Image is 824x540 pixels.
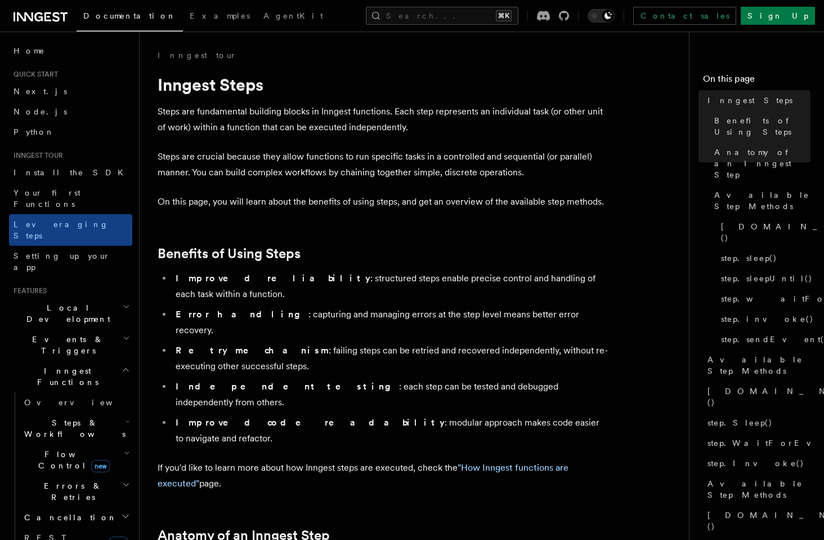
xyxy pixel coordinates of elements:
[703,473,810,505] a: Available Step Methods
[9,70,58,79] span: Quick start
[14,45,45,56] span: Home
[716,329,810,349] a: step.sendEvent()
[190,11,250,20] span: Examples
[20,449,124,471] span: Flow Control
[257,3,330,30] a: AgentKit
[703,505,810,537] a: [DOMAIN_NAME]()
[24,398,140,407] span: Overview
[14,168,130,177] span: Install the SDK
[20,512,117,523] span: Cancellation
[20,507,132,528] button: Cancellation
[721,313,814,325] span: step.invoke()
[14,127,55,136] span: Python
[14,220,109,240] span: Leveraging Steps
[158,460,608,492] p: If you'd like to learn more about how Inngest steps are executed, check the page.
[588,9,615,23] button: Toggle dark mode
[716,216,810,248] a: [DOMAIN_NAME]()
[20,413,132,444] button: Steps & Workflows
[714,189,810,212] span: Available Step Methods
[9,302,123,325] span: Local Development
[20,444,132,476] button: Flow Controlnew
[496,10,512,21] kbd: ⌘K
[714,147,810,180] span: Anatomy of an Inngest Step
[9,122,132,142] a: Python
[716,248,810,268] a: step.sleep()
[9,298,132,329] button: Local Development
[158,74,608,95] h1: Inngest Steps
[172,379,608,410] li: : each step can be tested and debugged independently from others.
[703,349,810,381] a: Available Step Methods
[703,413,810,433] a: step.Sleep()
[9,329,132,361] button: Events & Triggers
[716,309,810,329] a: step.invoke()
[714,115,810,138] span: Benefits of Using Steps
[710,110,810,142] a: Benefits of Using Steps
[710,142,810,185] a: Anatomy of an Inngest Step
[158,50,236,61] a: Inngest tour
[9,365,122,388] span: Inngest Functions
[9,334,123,356] span: Events & Triggers
[716,289,810,309] a: step.waitForEvent()
[366,7,518,25] button: Search...⌘K
[14,107,67,116] span: Node.js
[14,251,110,272] span: Setting up your app
[20,392,132,413] a: Overview
[9,246,132,277] a: Setting up your app
[183,3,257,30] a: Examples
[172,415,608,446] li: : modular approach makes code easier to navigate and refactor.
[176,417,445,428] strong: Improved code readability
[707,95,792,106] span: Inngest Steps
[14,188,80,209] span: Your first Functions
[9,183,132,214] a: Your first Functions
[263,11,323,20] span: AgentKit
[716,268,810,289] a: step.sleepUntil()
[176,381,399,392] strong: Independent testing
[9,101,132,122] a: Node.js
[721,273,813,284] span: step.sleepUntil()
[9,151,63,160] span: Inngest tour
[741,7,815,25] a: Sign Up
[703,433,810,453] a: step.WaitForEvent()
[703,453,810,473] a: step.Invoke()
[20,417,126,440] span: Steps & Workflows
[176,273,370,284] strong: Improved reliability
[158,149,608,180] p: Steps are crucial because they allow functions to run specific tasks in a controlled and sequenti...
[9,361,132,392] button: Inngest Functions
[703,72,810,90] h4: On this page
[158,246,301,262] a: Benefits of Using Steps
[176,309,308,320] strong: Error handling
[172,307,608,338] li: : capturing and managing errors at the step level means better error recovery.
[633,7,736,25] a: Contact sales
[83,11,176,20] span: Documentation
[707,458,804,469] span: step.Invoke()
[703,90,810,110] a: Inngest Steps
[9,214,132,246] a: Leveraging Steps
[710,185,810,216] a: Available Step Methods
[158,104,608,135] p: Steps are fundamental building blocks in Inngest functions. Each step represents an individual ta...
[707,478,810,501] span: Available Step Methods
[9,81,132,101] a: Next.js
[9,286,47,295] span: Features
[14,87,67,96] span: Next.js
[77,3,183,32] a: Documentation
[91,460,110,472] span: new
[172,271,608,302] li: : structured steps enable precise control and handling of each task within a function.
[176,345,329,356] strong: Retry mechanism
[172,343,608,374] li: : failing steps can be retried and recovered independently, without re-executing other successful...
[158,194,608,210] p: On this page, you will learn about the benefits of using steps, and get an overview of the availa...
[703,381,810,413] a: [DOMAIN_NAME]()
[721,253,777,264] span: step.sleep()
[9,162,132,183] a: Install the SDK
[707,417,773,428] span: step.Sleep()
[20,476,132,507] button: Errors & Retries
[707,354,810,377] span: Available Step Methods
[20,480,122,503] span: Errors & Retries
[9,41,132,61] a: Home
